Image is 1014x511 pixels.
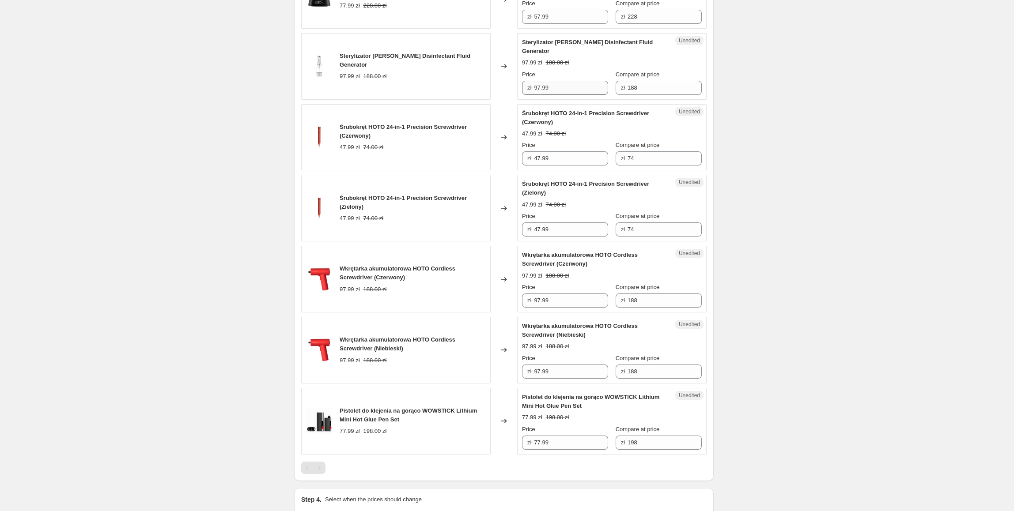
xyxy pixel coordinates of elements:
[679,179,700,186] span: Unedited
[522,284,535,290] span: Price
[621,226,625,233] span: zł
[363,72,387,81] strike: 188.00 zł
[616,284,660,290] span: Compare at price
[522,413,542,422] div: 77.99 zł
[546,58,569,67] strike: 188.00 zł
[522,180,649,196] span: Śrubokręt HOTO 24-in-1 Precision Screwdriver (Zielony)
[621,439,625,446] span: zł
[522,271,542,280] div: 97.99 zł
[679,108,700,115] span: Unedited
[527,297,531,304] span: zł
[363,356,387,365] strike: 188.00 zł
[325,495,422,504] p: Select when the prices should change
[340,53,470,68] span: Sterylizator [PERSON_NAME] Disinfectant Fluid Generator
[621,13,625,20] span: zł
[340,356,360,365] div: 97.99 zł
[616,71,660,78] span: Compare at price
[340,72,360,81] div: 97.99 zł
[363,285,387,294] strike: 188.00 zł
[522,58,542,67] div: 97.99 zł
[306,337,333,363] img: 9725_hoto_cordless_screwdriver-red-720px_80x.png
[679,250,700,257] span: Unedited
[616,355,660,361] span: Compare at price
[621,155,625,162] span: zł
[340,124,467,139] span: Śrubokręt HOTO 24-in-1 Precision Screwdriver (Czerwony)
[306,124,333,150] img: 8898_hoto_24in1_precision_screwdriver-red-1-1600px_80x.png
[679,37,700,44] span: Unedited
[301,462,325,474] nav: Pagination
[306,408,333,434] img: 10424_bezprzewodowy-pistolet-do-kleju-wowstick-lithium-mini-hot-glue-pen-set_1_c3a02f8a-0e58-49a7...
[306,195,333,222] img: 8898_hoto_24in1_precision_screwdriver-red-1-1600px_80x.png
[546,200,566,209] strike: 74.00 zł
[522,71,535,78] span: Price
[363,427,387,436] strike: 198.00 zł
[621,84,625,91] span: zł
[522,142,535,148] span: Price
[522,200,542,209] div: 47.99 zł
[679,392,700,399] span: Unedited
[546,129,566,138] strike: 74.00 zł
[340,265,455,281] span: Wkrętarka akumulatorowa HOTO Cordless Screwdriver (Czerwony)
[306,266,333,293] img: 9725_hoto_cordless_screwdriver-red-720px_80x.png
[340,195,467,210] span: Śrubokręt HOTO 24-in-1 Precision Screwdriver (Zielony)
[340,336,455,352] span: Wkrętarka akumulatorowa HOTO Cordless Screwdriver (Niebieski)
[527,155,531,162] span: zł
[616,142,660,148] span: Compare at price
[527,439,531,446] span: zł
[522,252,638,267] span: Wkrętarka akumulatorowa HOTO Cordless Screwdriver (Czerwony)
[340,143,360,152] div: 47.99 zł
[522,426,535,432] span: Price
[522,129,542,138] div: 47.99 zł
[621,297,625,304] span: zł
[301,495,322,504] h2: Step 4.
[621,368,625,375] span: zł
[340,1,360,10] div: 77.99 zł
[546,342,569,351] strike: 188.00 zł
[527,84,531,91] span: zł
[363,1,387,10] strike: 228.00 zł
[340,407,477,423] span: Pistolet do klejenia na gorąco WOWSTICK Lithium Mini Hot Glue Pen Set
[340,427,360,436] div: 77.99 zł
[306,53,333,79] img: Xiaotian_Dunhome_Disinfectant_Fluid_Generator-1-800px_80x.png
[546,271,569,280] strike: 188.00 zł
[522,394,659,409] span: Pistolet do klejenia na gorąco WOWSTICK Lithium Mini Hot Glue Pen Set
[522,323,638,338] span: Wkrętarka akumulatorowa HOTO Cordless Screwdriver (Niebieski)
[527,13,531,20] span: zł
[363,214,384,223] strike: 74.00 zł
[527,226,531,233] span: zł
[522,213,535,219] span: Price
[522,110,649,125] span: Śrubokręt HOTO 24-in-1 Precision Screwdriver (Czerwony)
[527,368,531,375] span: zł
[522,342,542,351] div: 97.99 zł
[340,214,360,223] div: 47.99 zł
[522,39,653,54] span: Sterylizator [PERSON_NAME] Disinfectant Fluid Generator
[546,413,569,422] strike: 198.00 zł
[340,285,360,294] div: 97.99 zł
[363,143,384,152] strike: 74.00 zł
[616,426,660,432] span: Compare at price
[522,355,535,361] span: Price
[616,213,660,219] span: Compare at price
[679,321,700,328] span: Unedited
